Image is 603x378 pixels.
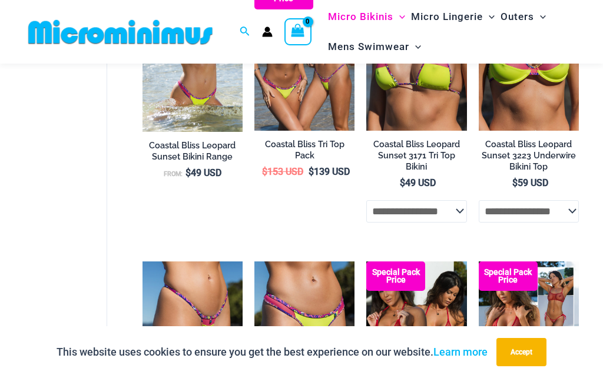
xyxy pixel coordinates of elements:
span: $ [185,167,191,178]
a: Coastal Bliss Leopard Sunset 3223 Underwire Bikini Top [479,139,579,176]
span: Menu Toggle [409,32,421,62]
h2: Coastal Bliss Leopard Sunset Bikini Range [143,140,243,162]
a: Coastal Bliss Tri Top Pack [254,139,354,165]
b: Special Pack Price [366,268,425,284]
span: Micro Lingerie [411,2,483,32]
a: Learn more [433,346,488,358]
a: Coastal Bliss Leopard Sunset 3171 Tri Top Bikini [366,139,466,176]
h2: Coastal Bliss Leopard Sunset 3171 Tri Top Bikini [366,139,466,172]
button: Accept [496,338,546,366]
span: Menu Toggle [534,2,546,32]
span: Menu Toggle [393,2,405,32]
span: Menu Toggle [483,2,495,32]
span: From: [164,170,183,178]
a: Micro BikinisMenu ToggleMenu Toggle [325,2,408,32]
a: Mens SwimwearMenu ToggleMenu Toggle [325,32,424,62]
span: $ [309,166,314,177]
span: Mens Swimwear [328,32,409,62]
h2: Coastal Bliss Leopard Sunset 3223 Underwire Bikini Top [479,139,579,172]
bdi: 49 USD [185,167,221,178]
a: View Shopping Cart, empty [284,18,312,45]
p: This website uses cookies to ensure you get the best experience on our website. [57,343,488,361]
bdi: 153 USD [262,166,303,177]
span: Outers [501,2,534,32]
bdi: 139 USD [309,166,350,177]
bdi: 59 USD [512,177,548,188]
span: $ [400,177,405,188]
bdi: 49 USD [400,177,436,188]
img: MM SHOP LOGO FLAT [24,19,217,45]
span: $ [512,177,518,188]
a: OutersMenu ToggleMenu Toggle [498,2,549,32]
b: Special Pack Price [479,268,538,284]
a: Micro LingerieMenu ToggleMenu Toggle [408,2,498,32]
a: Coastal Bliss Leopard Sunset Bikini Range [143,140,243,167]
span: Micro Bikinis [328,2,393,32]
iframe: TrustedSite Certified [29,66,135,301]
span: $ [262,166,267,177]
a: Search icon link [240,25,250,39]
a: Account icon link [262,26,273,37]
h2: Coastal Bliss Tri Top Pack [254,139,354,161]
